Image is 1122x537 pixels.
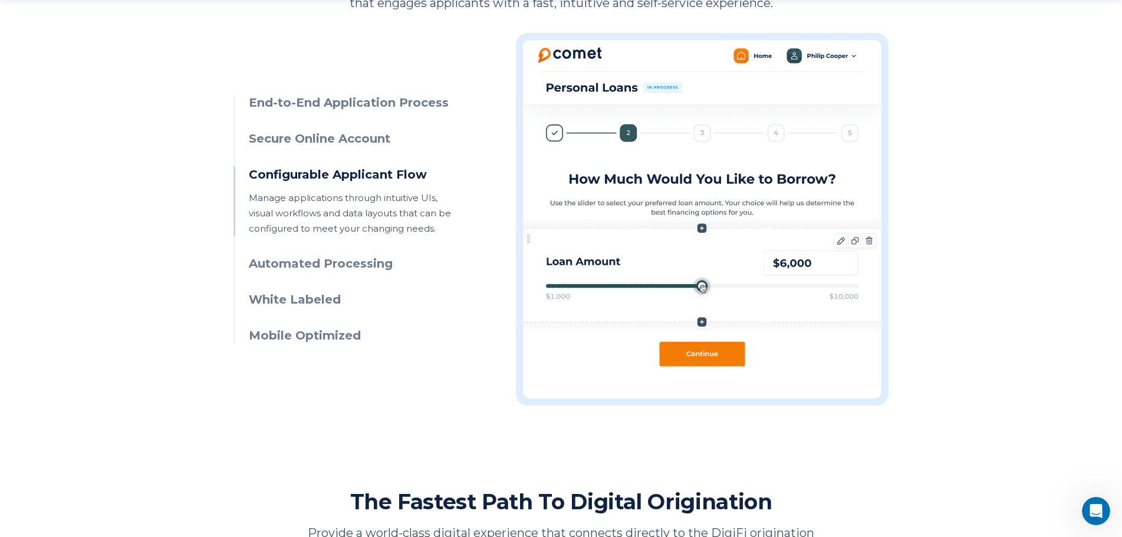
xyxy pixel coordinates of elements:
[516,33,889,406] img: Configurable Applicant Flow
[249,327,463,344] h3: Mobile Optimized
[350,488,772,515] h2: The Fastest Path To Digital Origination
[249,190,463,236] p: Manage applications through intuitive UIs, visual workflows and data layouts that can be configur...
[249,291,463,308] h3: White Labeled
[249,130,463,147] h3: Secure Online Account
[249,166,463,183] h3: Configurable Applicant Flow
[249,255,463,272] h3: Automated Processing
[1082,497,1110,525] iframe: Intercom live chat
[249,94,463,111] h3: End-to-End Application Process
